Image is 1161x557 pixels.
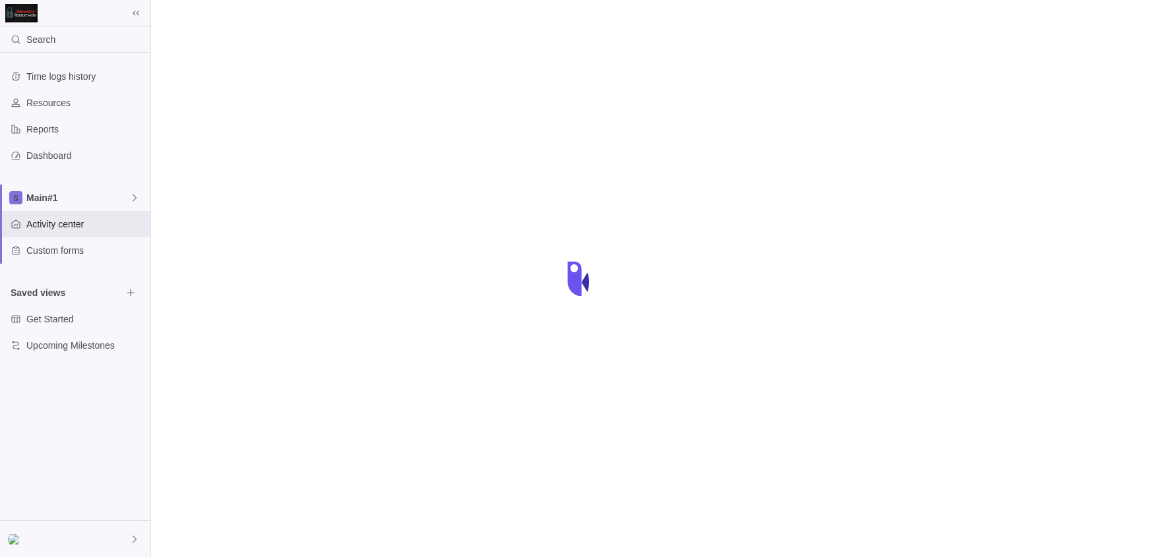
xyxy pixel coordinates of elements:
[26,96,145,109] span: Resources
[8,531,24,547] div: kkkkkk
[26,70,145,83] span: Time logs history
[11,286,121,299] span: Saved views
[26,33,55,46] span: Search
[26,149,145,162] span: Dashboard
[26,123,145,136] span: Reports
[554,252,607,305] div: loading
[26,244,145,257] span: Custom forms
[26,191,129,204] span: Main#1
[8,534,24,544] img: Show
[121,283,140,302] span: Browse views
[26,218,145,231] span: Activity center
[26,339,145,352] span: Upcoming Milestones
[26,312,145,326] span: Get Started
[5,4,38,22] img: logo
